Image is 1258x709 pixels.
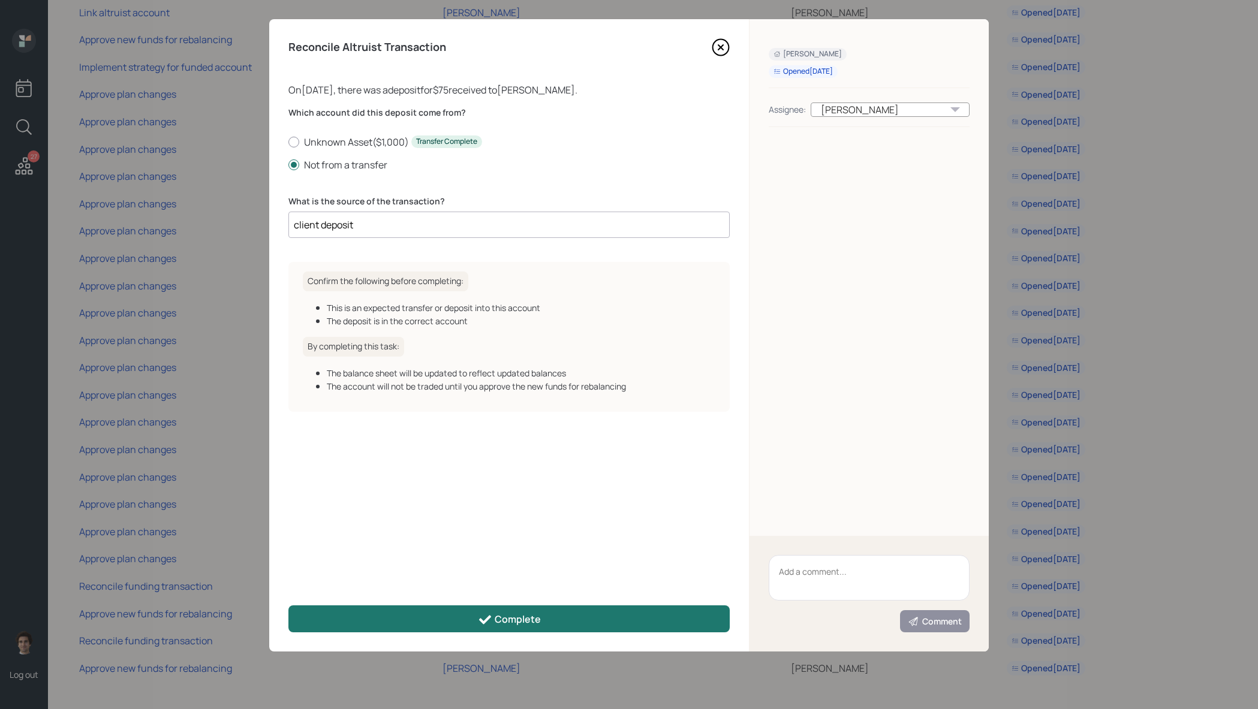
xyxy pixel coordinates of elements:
[288,135,730,149] label: Unknown Asset ( $1,000 )
[303,271,468,291] h6: Confirm the following before completing:
[288,107,730,119] label: Which account did this deposit come from?
[288,83,730,97] div: On [DATE] , there was a deposit for $75 received to [PERSON_NAME] .
[303,337,404,357] h6: By completing this task:
[416,137,477,147] div: Transfer Complete
[327,301,715,314] div: This is an expected transfer or deposit into this account
[288,605,730,632] button: Complete
[288,41,446,54] h4: Reconcile Altruist Transaction
[327,380,715,393] div: The account will not be traded until you approve the new funds for rebalancing
[774,67,833,77] div: Opened [DATE]
[288,158,730,171] label: Not from a transfer
[769,103,806,116] div: Assignee:
[774,49,842,59] div: [PERSON_NAME]
[811,102,970,117] div: [PERSON_NAME]
[288,195,730,207] label: What is the source of the transaction?
[478,613,541,627] div: Complete
[327,315,715,327] div: The deposit is in the correct account
[908,616,962,627] div: Comment
[900,610,970,632] button: Comment
[327,367,715,379] div: The balance sheet will be updated to reflect updated balances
